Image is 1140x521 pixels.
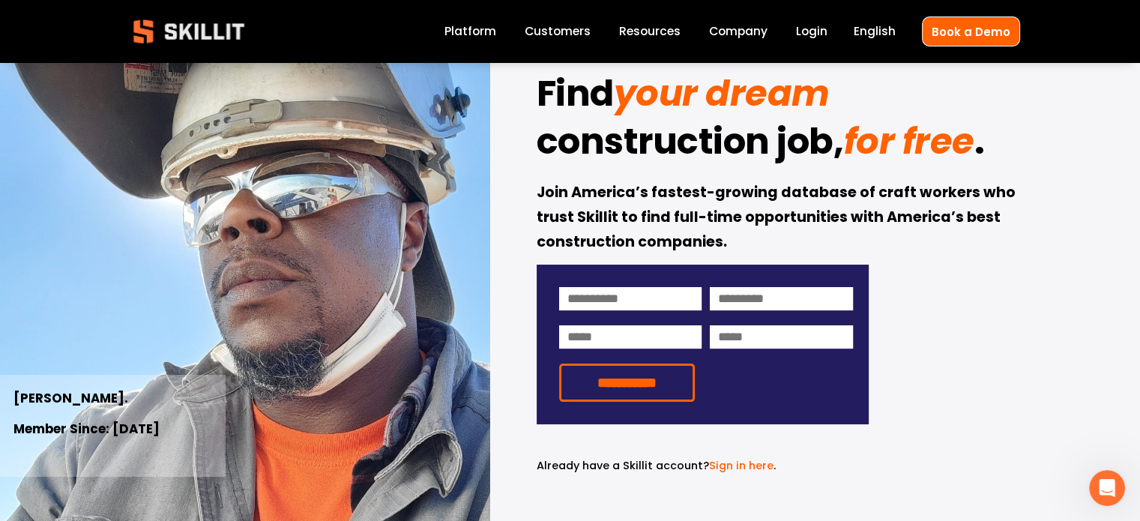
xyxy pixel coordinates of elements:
[709,458,773,473] a: Sign in here
[525,22,591,42] a: Customers
[537,181,1019,255] strong: Join America’s fastest-growing database of craft workers who trust Skillit to find full-time oppo...
[537,114,844,175] strong: construction job,
[854,22,896,42] div: language picker
[614,68,830,118] em: your dream
[619,22,681,40] span: Resources
[974,114,985,175] strong: .
[854,22,896,40] span: English
[796,22,827,42] a: Login
[444,22,496,42] a: Platform
[537,457,869,475] p: .
[1089,470,1125,506] iframe: Intercom live chat
[922,16,1020,46] a: Book a Demo
[537,458,709,473] span: Already have a Skillit account?
[13,388,128,410] strong: [PERSON_NAME].
[619,22,681,42] a: folder dropdown
[843,116,974,166] em: for free
[13,419,160,441] strong: Member Since: [DATE]
[709,22,767,42] a: Company
[537,66,614,127] strong: Find
[121,9,257,54] img: Skillit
